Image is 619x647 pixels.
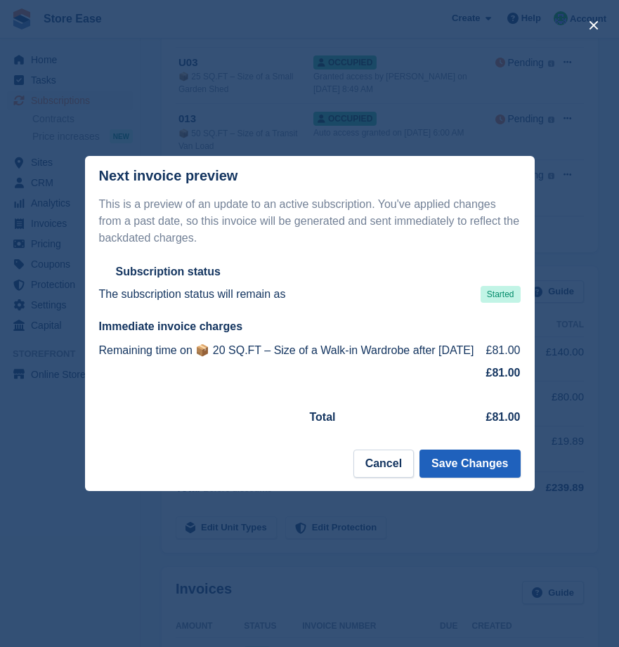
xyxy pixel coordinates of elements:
[99,168,238,184] p: Next invoice preview
[353,450,414,478] button: Cancel
[99,320,521,334] h2: Immediate invoice charges
[485,339,520,362] td: £81.00
[481,286,521,303] span: Started
[99,286,286,303] p: The subscription status will remain as
[99,196,521,247] p: This is a preview of an update to an active subscription. You've applied changes from a past date...
[486,411,521,423] strong: £81.00
[486,367,521,379] strong: £81.00
[582,14,605,37] button: close
[419,450,520,478] button: Save Changes
[99,339,486,362] td: Remaining time on 📦 20 SQ.FT – Size of a Walk-in Wardrobe after [DATE]
[116,265,221,279] h2: Subscription status
[310,411,336,423] strong: Total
